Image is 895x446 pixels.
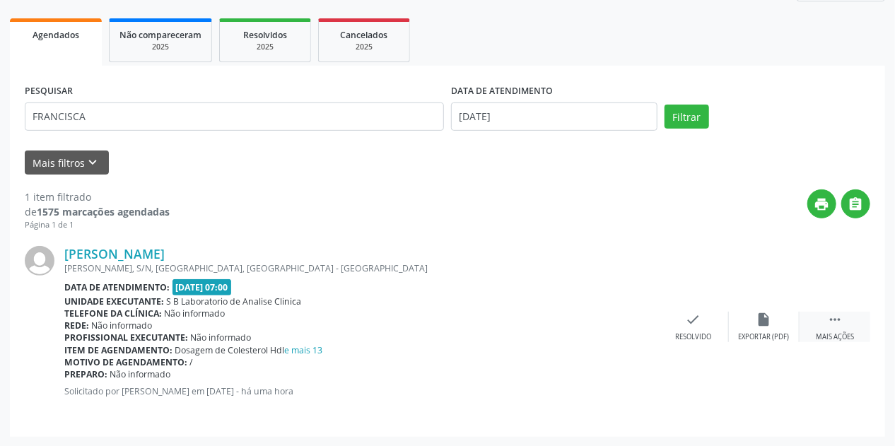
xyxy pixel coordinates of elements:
strong: 1575 marcações agendadas [37,205,170,218]
input: Nome, CNS [25,102,444,131]
div: 2025 [119,42,201,52]
i: print [814,196,830,212]
p: Solicitado por [PERSON_NAME] em [DATE] - há uma hora [64,385,658,397]
span: Não informado [92,319,153,331]
span: Não informado [191,331,252,344]
b: Motivo de agendamento: [64,356,187,368]
span: Cancelados [341,29,388,41]
i: keyboard_arrow_down [86,155,101,170]
button: Filtrar [665,105,709,129]
span: Não informado [110,368,171,380]
span: Dosagem de Colesterol Hdl [175,344,323,356]
i:  [848,196,864,212]
button: Mais filtroskeyboard_arrow_down [25,151,109,175]
i: check [686,312,701,327]
i: insert_drive_file [756,312,772,327]
div: Exportar (PDF) [739,332,790,342]
b: Telefone da clínica: [64,307,162,319]
div: Resolvido [675,332,711,342]
input: Selecione um intervalo [451,102,657,131]
span: S B Laboratorio de Analise Clinica [167,295,302,307]
label: DATA DE ATENDIMENTO [451,81,553,102]
span: Não compareceram [119,29,201,41]
b: Profissional executante: [64,331,188,344]
b: Data de atendimento: [64,281,170,293]
div: de [25,204,170,219]
button: print [807,189,836,218]
label: PESQUISAR [25,81,73,102]
a: [PERSON_NAME] [64,246,165,262]
b: Item de agendamento: [64,344,172,356]
span: Agendados [33,29,79,41]
b: Preparo: [64,368,107,380]
div: Página 1 de 1 [25,219,170,231]
b: Unidade executante: [64,295,164,307]
i:  [827,312,843,327]
b: Rede: [64,319,89,331]
img: img [25,246,54,276]
button:  [841,189,870,218]
div: 1 item filtrado [25,189,170,204]
div: Mais ações [816,332,854,342]
span: [DATE] 07:00 [172,279,232,295]
div: [PERSON_NAME], S/N, [GEOGRAPHIC_DATA], [GEOGRAPHIC_DATA] - [GEOGRAPHIC_DATA] [64,262,658,274]
a: e mais 13 [285,344,323,356]
span: Resolvidos [243,29,287,41]
span: Não informado [165,307,226,319]
div: 2025 [329,42,399,52]
div: 2025 [230,42,300,52]
span: / [190,356,194,368]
